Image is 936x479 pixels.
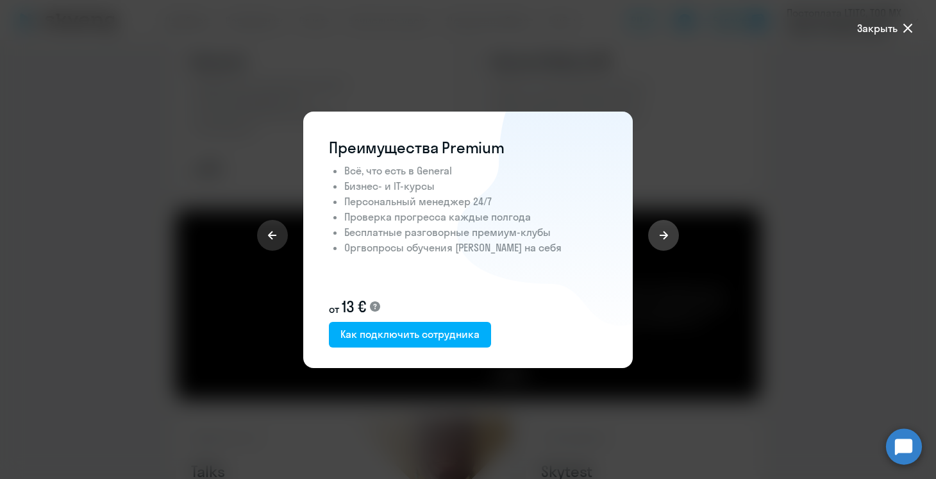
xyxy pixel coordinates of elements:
li: Бесплатные разговорные премиум-клубы [344,224,607,240]
li: Бизнес- и IT-курсы [344,178,607,194]
li: Всё, что есть в General [344,163,607,178]
li: Персональный менеджер 24/7 [344,194,607,209]
span: Закрыть [857,21,898,36]
img: product-background-3.svg [457,112,633,326]
span: 13 € [342,296,366,317]
li: Проверка прогресса каждые полгода [344,209,607,224]
button: Как подключить сотрудника [329,322,491,348]
span: Преимущества [329,138,439,157]
small: от [329,301,339,317]
span: Premium [442,138,505,157]
div: Как подключить сотрудника [340,326,480,342]
li: Оргвопросы обучения [PERSON_NAME] на себя [344,240,607,255]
